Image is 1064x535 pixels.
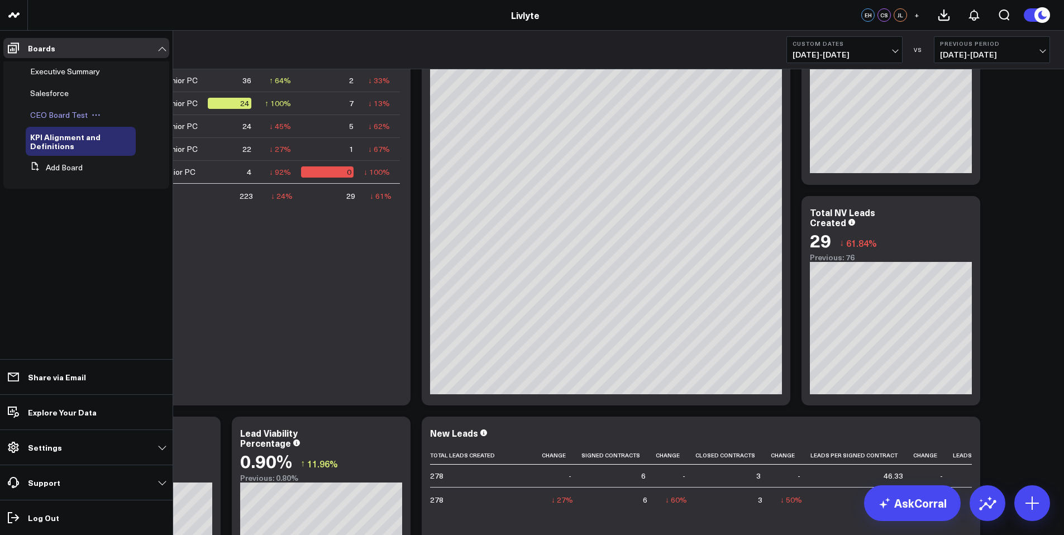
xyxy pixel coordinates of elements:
div: 1 [349,144,354,155]
div: 3 [756,470,761,481]
span: [DATE] - [DATE] [940,50,1044,59]
p: Support [28,478,60,487]
div: Senior PC [162,121,198,132]
th: Total Leads Created [430,446,542,465]
div: CS [877,8,891,22]
div: ↓ 13% [368,98,390,109]
div: 46.33 [884,470,903,481]
div: VS [908,46,928,53]
div: ↓ 50% [780,494,802,505]
div: 29 [810,230,831,250]
th: Signed Contracts [581,446,656,465]
span: 11.96% [307,457,338,470]
div: 5 [349,121,354,132]
div: 6 [643,494,647,505]
th: Change [913,446,953,465]
b: Custom Dates [793,40,896,47]
div: 22 [242,144,251,155]
span: CEO Board Test [30,109,88,120]
div: 3 [758,494,762,505]
div: 278 [430,470,443,481]
button: Add Board [26,157,83,178]
span: Executive Summary [30,66,100,77]
div: ↓ 24% [271,190,293,202]
div: ↑ 100% [265,98,291,109]
div: ↓ 100% [364,166,390,178]
p: Log Out [28,513,59,522]
div: ↓ 92% [269,166,291,178]
div: 29 [346,190,355,202]
div: EH [861,8,875,22]
div: 223 [240,190,253,202]
a: AskCorral [864,485,961,521]
div: 4 [247,166,251,178]
div: Senior PC [162,98,198,109]
div: ↑ 64% [269,75,291,86]
div: ↓ 33% [368,75,390,86]
div: ↓ 60% [665,494,687,505]
p: Settings [28,443,62,452]
div: - [940,470,943,481]
div: 7 [349,98,354,109]
div: ↓ 27% [269,144,291,155]
div: - [798,470,800,481]
div: Previous: 0.80% [240,474,402,483]
div: - [569,470,571,481]
span: Salesforce [30,88,69,98]
button: Custom Dates[DATE]-[DATE] [786,36,903,63]
th: Leads Per Signed Contract [810,446,913,465]
th: Closed Contracts [695,446,771,465]
p: Boards [28,44,55,52]
div: - [683,470,685,481]
p: Share via Email [28,372,86,381]
th: Change [656,446,695,465]
div: 24 [208,98,251,109]
div: 24 [242,121,251,132]
a: Log Out [3,508,169,528]
p: Explore Your Data [28,408,97,417]
div: JL [894,8,907,22]
div: 6 [641,470,646,481]
a: KPI Alignment and Definitions [30,132,122,150]
div: Lead Viability Percentage [240,427,298,449]
div: Senior PC [162,75,198,86]
div: 0.90% [240,451,292,471]
th: Change [771,446,810,465]
div: Senior PC [162,144,198,155]
button: Previous Period[DATE]-[DATE] [934,36,1050,63]
div: 2 [349,75,354,86]
div: 0 [301,166,354,178]
span: ↑ [300,456,305,471]
a: Salesforce [30,89,69,98]
th: Change [542,446,581,465]
b: Previous Period [940,40,1044,47]
div: ↓ 62% [368,121,390,132]
div: 36 [242,75,251,86]
div: Total NV Leads Created [810,206,875,228]
div: ↓ 61% [370,190,392,202]
span: 61.84% [846,237,877,249]
span: ↓ [839,236,844,250]
div: ↓ 45% [269,121,291,132]
div: ↓ 27% [551,494,573,505]
th: Leads Per Closed Contract [953,446,1057,465]
span: [DATE] - [DATE] [793,50,896,59]
div: 278 [430,494,443,505]
div: Previous: 76 [810,253,972,262]
a: Livlyte [511,9,540,21]
div: Junior PC [162,166,195,178]
span: KPI Alignment and Definitions [30,131,101,151]
button: + [910,8,923,22]
span: + [914,11,919,19]
a: Executive Summary [30,67,100,76]
a: CEO Board Test [30,111,88,120]
div: ↓ 67% [368,144,390,155]
div: New Leads [430,427,478,439]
